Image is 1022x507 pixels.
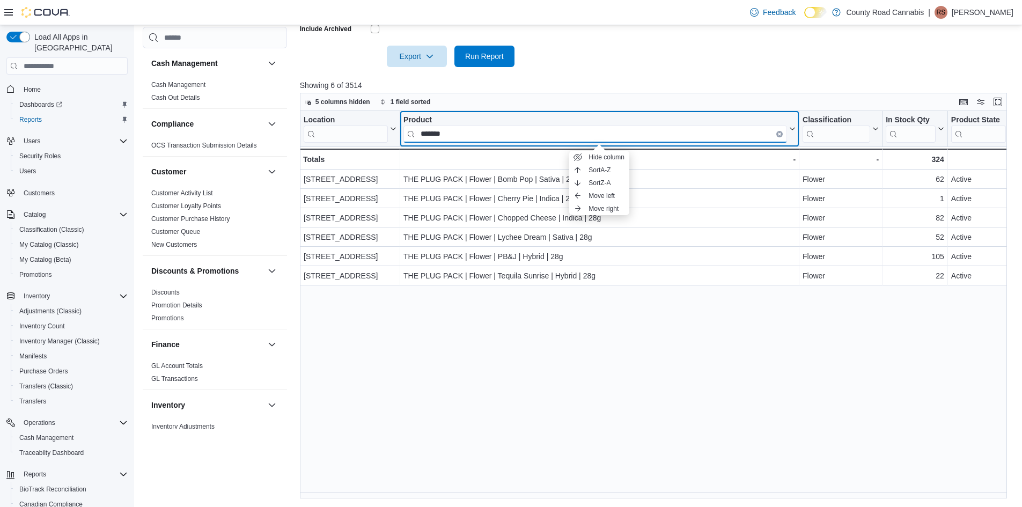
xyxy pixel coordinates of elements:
[403,192,796,205] div: THE PLUG PACK | Flower | Cherry Pie | Indica | 28g
[151,241,197,248] a: New Customers
[266,264,278,277] button: Discounts & Promotions
[151,202,221,210] span: Customer Loyalty Points
[151,189,213,197] a: Customer Activity List
[454,46,514,67] button: Run Report
[11,445,132,460] button: Traceabilty Dashboard
[19,397,46,406] span: Transfers
[151,93,200,102] span: Cash Out Details
[151,81,205,89] a: Cash Management
[151,374,198,383] span: GL Transactions
[151,240,197,249] span: New Customers
[151,266,239,276] h3: Discounts & Promotions
[19,115,42,124] span: Reports
[15,350,128,363] span: Manifests
[15,223,89,236] a: Classification (Classic)
[19,270,52,279] span: Promotions
[2,207,132,222] button: Catalog
[151,400,263,410] button: Inventory
[19,187,59,200] a: Customers
[569,164,629,177] button: SortA-Z
[15,165,128,178] span: Users
[763,7,796,18] span: Feedback
[19,307,82,315] span: Adjustments (Classic)
[300,95,374,108] button: 5 columns hidden
[24,137,40,145] span: Users
[19,255,71,264] span: My Catalog (Beta)
[19,135,128,148] span: Users
[803,115,879,143] button: Classification
[19,337,100,346] span: Inventory Manager (Classic)
[24,85,41,94] span: Home
[19,352,47,361] span: Manifests
[803,115,870,126] div: Classification
[304,115,388,143] div: Location
[846,6,924,19] p: County Road Cannabis
[19,83,45,96] a: Home
[803,115,870,143] div: Classification
[304,115,388,126] div: Location
[15,150,128,163] span: Security Roles
[19,322,65,330] span: Inventory Count
[19,382,73,391] span: Transfers (Classic)
[19,82,128,95] span: Home
[19,468,128,481] span: Reports
[886,250,944,263] div: 105
[151,362,203,370] span: GL Account Totals
[24,418,55,427] span: Operations
[315,98,370,106] span: 5 columns hidden
[15,253,76,266] a: My Catalog (Beta)
[151,400,185,410] h3: Inventory
[886,173,944,186] div: 62
[151,58,263,69] button: Cash Management
[803,211,879,224] div: Flower
[15,365,128,378] span: Purchase Orders
[151,119,263,129] button: Compliance
[746,2,800,23] a: Feedback
[143,359,287,390] div: Finance
[15,113,128,126] span: Reports
[951,231,1014,244] div: Active
[15,335,128,348] span: Inventory Manager (Classic)
[803,153,879,166] div: -
[304,192,396,205] div: [STREET_ADDRESS]
[24,210,46,219] span: Catalog
[2,289,132,304] button: Inventory
[266,57,278,70] button: Cash Management
[19,468,50,481] button: Reports
[15,253,128,266] span: My Catalog (Beta)
[569,189,629,202] button: Move left
[15,238,83,251] a: My Catalog (Classic)
[11,379,132,394] button: Transfers (Classic)
[304,115,396,143] button: Location
[935,6,947,19] div: RK Sohal
[11,97,132,112] a: Dashboards
[2,134,132,149] button: Users
[15,305,128,318] span: Adjustments (Classic)
[2,415,132,430] button: Operations
[15,98,67,111] a: Dashboards
[886,153,944,166] div: 324
[151,166,186,177] h3: Customer
[15,98,128,111] span: Dashboards
[151,142,257,149] a: OCS Transaction Submission Details
[11,394,132,409] button: Transfers
[951,173,1014,186] div: Active
[21,7,70,18] img: Cova
[151,339,180,350] h3: Finance
[403,115,787,126] div: Product
[403,153,796,166] div: -
[304,231,396,244] div: [STREET_ADDRESS]
[24,470,46,479] span: Reports
[15,113,46,126] a: Reports
[803,250,879,263] div: Flower
[15,431,128,444] span: Cash Management
[403,115,787,143] div: Product
[569,202,629,215] button: Move right
[11,349,132,364] button: Manifests
[151,58,218,69] h3: Cash Management
[15,150,65,163] a: Security Roles
[151,302,202,309] a: Promotion Details
[11,364,132,379] button: Purchase Orders
[151,141,257,150] span: OCS Transaction Submission Details
[300,25,351,33] label: Include Archived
